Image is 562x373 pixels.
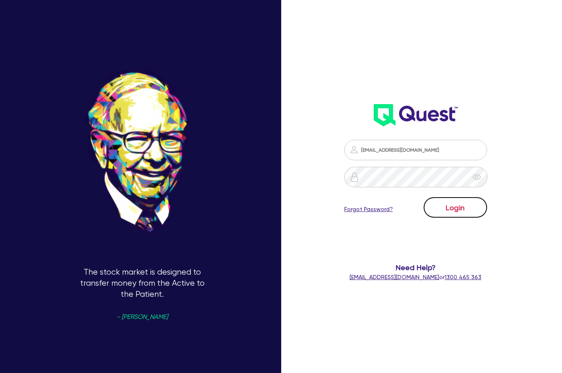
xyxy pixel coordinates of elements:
span: eye [473,173,481,181]
img: wH2k97JdezQIQAAAABJRU5ErkJggg== [374,104,458,126]
tcxspan: Call 1300 465 363 via 3CX [445,274,481,280]
span: Need Help? [344,262,487,273]
button: Login [424,197,487,218]
a: [EMAIL_ADDRESS][DOMAIN_NAME] [350,274,439,280]
span: or [350,274,481,280]
img: icon-password [349,145,359,155]
a: Forgot Password? [344,205,393,214]
img: icon-password [350,172,359,182]
input: Email address [344,140,487,160]
span: - [PERSON_NAME] [117,314,168,320]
